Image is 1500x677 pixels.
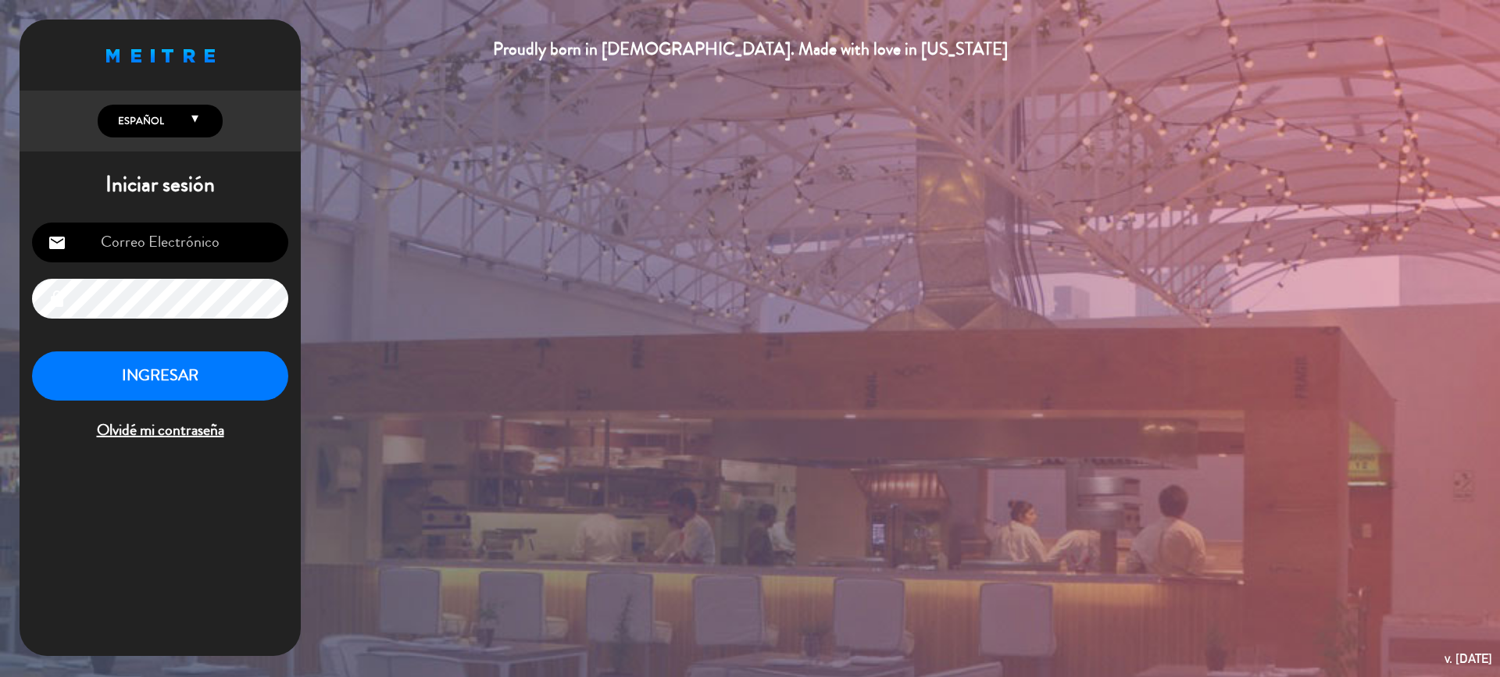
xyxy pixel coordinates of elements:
[32,418,288,444] span: Olvidé mi contraseña
[48,290,66,308] i: lock
[32,351,288,401] button: INGRESAR
[48,233,66,252] i: email
[114,113,164,129] span: Español
[20,172,301,198] h1: Iniciar sesión
[1445,648,1492,669] div: v. [DATE]
[32,223,288,262] input: Correo Electrónico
